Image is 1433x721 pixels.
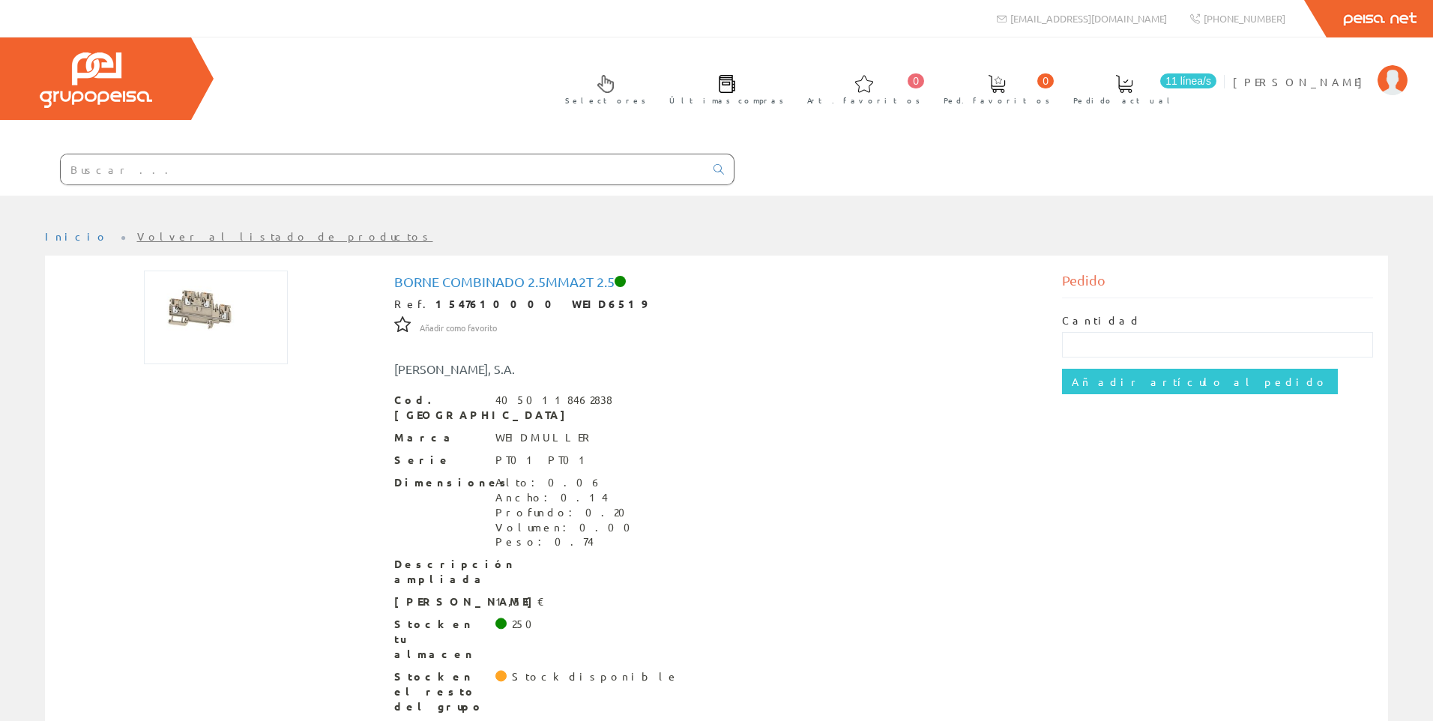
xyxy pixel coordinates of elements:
span: [EMAIL_ADDRESS][DOMAIN_NAME] [1010,12,1167,25]
a: [PERSON_NAME] [1233,62,1408,76]
span: Cod. [GEOGRAPHIC_DATA] [394,393,484,423]
span: Stock en el resto del grupo [394,669,484,714]
a: Últimas compras [654,62,791,114]
div: [PERSON_NAME], S.A. [383,360,773,378]
strong: 1547610000 WEID6519 [435,297,647,310]
img: Grupo Peisa [40,52,152,108]
div: Stock disponible [512,669,679,684]
label: Cantidad [1062,313,1141,328]
span: Serie [394,453,484,468]
div: Volumen: 0.00 [495,520,639,535]
span: Ped. favoritos [944,93,1050,108]
span: Últimas compras [669,93,784,108]
a: Selectores [550,62,654,114]
span: Selectores [565,93,646,108]
span: 0 [908,73,924,88]
span: Stock en tu almacen [394,617,484,662]
div: WEIDMULLER [495,430,595,445]
div: Profundo: 0.20 [495,505,639,520]
span: Marca [394,430,484,445]
input: Añadir artículo al pedido [1062,369,1338,394]
span: [PERSON_NAME] [1233,74,1370,89]
span: Dimensiones [394,475,484,490]
span: Añadir como favorito [420,322,497,334]
div: PT01 PT01 [495,453,591,468]
input: Buscar ... [61,154,705,184]
img: Foto artículo Borne combinado 2.5mmA2T 2.5 (192x124.67532467532) [144,271,288,364]
div: Ancho: 0.14 [495,490,639,505]
span: 0 [1037,73,1054,88]
a: 11 línea/s Pedido actual [1058,62,1220,114]
span: Descripción ampliada [394,557,484,587]
span: Art. favoritos [807,93,920,108]
span: [PHONE_NUMBER] [1204,12,1285,25]
span: 11 línea/s [1160,73,1216,88]
div: Ref. [394,297,1040,312]
div: Peso: 0.74 [495,534,639,549]
div: 1,53 € [495,594,545,609]
span: [PERSON_NAME] [394,594,484,609]
div: 4050118462838 [495,393,612,408]
div: 250 [512,617,541,632]
a: Añadir como favorito [420,320,497,334]
a: Inicio [45,229,109,243]
div: Pedido [1062,271,1374,298]
div: Alto: 0.06 [495,475,639,490]
span: Pedido actual [1073,93,1175,108]
h1: Borne combinado 2.5mmA2T 2.5 [394,274,1040,289]
a: Volver al listado de productos [137,229,433,243]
